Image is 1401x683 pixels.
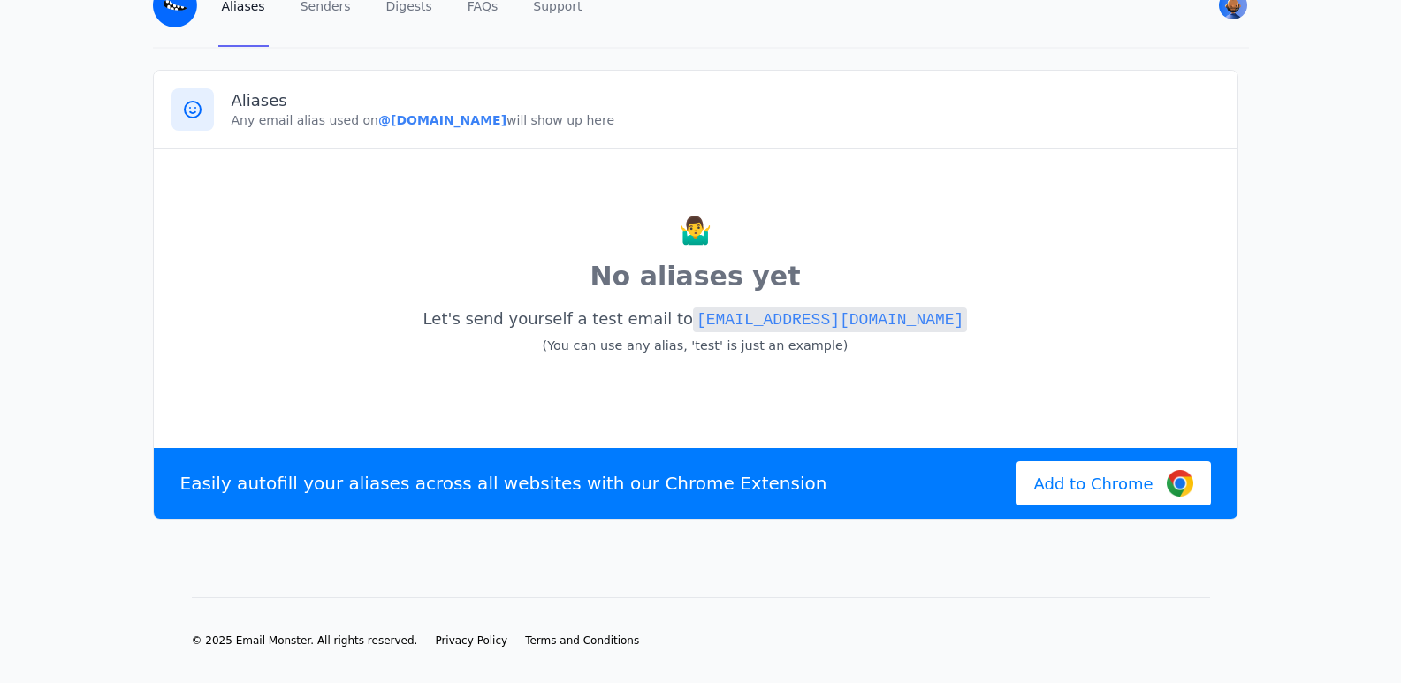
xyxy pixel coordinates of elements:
p: Any email alias used on will show up here [232,111,1220,129]
code: [EMAIL_ADDRESS][DOMAIN_NAME] [693,307,967,332]
li: © 2025 Email Monster. All rights reserved. [192,634,418,648]
b: @[DOMAIN_NAME] [378,113,506,127]
a: Add to Chrome [1016,461,1211,505]
p: No aliases yet [171,257,1220,296]
p: Easily autofill your aliases across all websites with our Chrome Extension [180,471,827,496]
h3: Aliases [232,90,1220,111]
small: (You can use any alias, 'test' is just an example) [543,338,849,353]
span: Add to Chrome [1034,472,1154,496]
span: Privacy Policy [435,634,507,647]
a: Privacy Policy [435,634,507,648]
a: [EMAIL_ADDRESS][DOMAIN_NAME] [693,309,967,328]
img: Google Chrome Logo [1167,470,1193,497]
p: 🤷‍♂️ [171,211,1220,250]
a: Terms and Conditions [525,634,639,648]
span: Terms and Conditions [525,634,639,647]
p: Let's send yourself a test email to [171,303,1220,361]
